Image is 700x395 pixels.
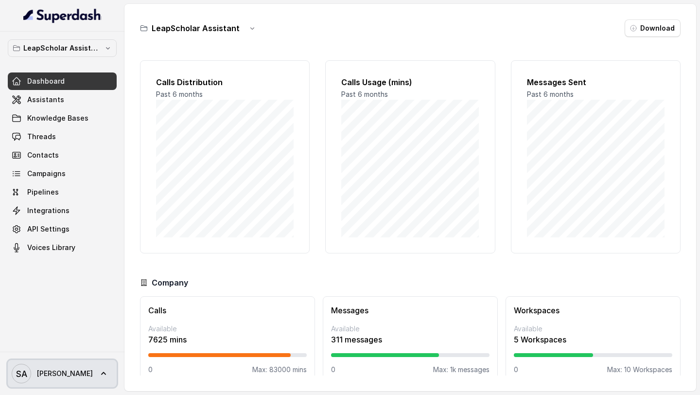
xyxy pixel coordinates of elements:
a: [PERSON_NAME] [8,360,117,387]
p: 311 messages [331,334,490,345]
span: Contacts [27,150,59,160]
a: Contacts [8,146,117,164]
span: [PERSON_NAME] [37,369,93,378]
text: SA [16,369,27,379]
p: Available [514,324,672,334]
p: 0 [148,365,153,375]
h2: Calls Usage (mins) [341,76,479,88]
button: Download [625,19,681,37]
h2: Calls Distribution [156,76,294,88]
span: Past 6 months [341,90,388,98]
span: Integrations [27,206,70,215]
p: 7625 mins [148,334,307,345]
button: LeapScholar Assistant [8,39,117,57]
span: Voices Library [27,243,75,252]
a: Campaigns [8,165,117,182]
span: Pipelines [27,187,59,197]
p: LeapScholar Assistant [23,42,101,54]
p: Max: 10 Workspaces [607,365,672,375]
h3: Calls [148,305,307,316]
a: Voices Library [8,239,117,256]
span: Knowledge Bases [27,113,88,123]
p: 0 [331,365,335,375]
p: Max: 83000 mins [252,365,307,375]
span: Past 6 months [156,90,203,98]
p: 0 [514,365,518,375]
h3: LeapScholar Assistant [152,22,240,34]
span: Past 6 months [527,90,574,98]
p: Available [331,324,490,334]
h3: Workspaces [514,305,672,316]
span: Campaigns [27,169,66,179]
a: Threads [8,128,117,145]
span: Dashboard [27,76,65,86]
span: Assistants [27,95,64,105]
span: Threads [27,132,56,142]
a: Dashboard [8,72,117,90]
p: Max: 1k messages [433,365,490,375]
a: Integrations [8,202,117,219]
a: Assistants [8,91,117,108]
a: API Settings [8,220,117,238]
a: Knowledge Bases [8,109,117,127]
h2: Messages Sent [527,76,665,88]
p: 5 Workspaces [514,334,672,345]
img: light.svg [23,8,102,23]
h3: Company [152,277,188,288]
span: API Settings [27,224,70,234]
p: Available [148,324,307,334]
h3: Messages [331,305,490,316]
a: Pipelines [8,183,117,201]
